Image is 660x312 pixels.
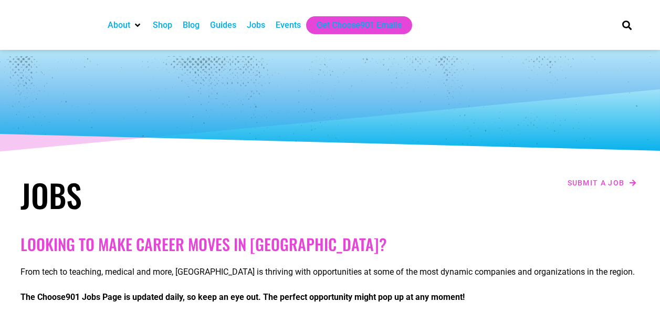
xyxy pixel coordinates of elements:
[108,19,130,32] a: About
[153,19,172,32] a: Shop
[618,16,635,34] div: Search
[276,19,301,32] a: Events
[102,16,148,34] div: About
[102,16,604,34] nav: Main nav
[20,292,465,302] strong: The Choose901 Jobs Page is updated daily, so keep an eye out. The perfect opportunity might pop u...
[20,176,325,214] h1: Jobs
[20,235,640,254] h2: Looking to make career moves in [GEOGRAPHIC_DATA]?
[183,19,200,32] a: Blog
[247,19,265,32] a: Jobs
[210,19,236,32] a: Guides
[317,19,402,32] a: Get Choose901 Emails
[20,266,640,278] p: From tech to teaching, medical and more, [GEOGRAPHIC_DATA] is thriving with opportunities at some...
[568,179,625,186] span: Submit a job
[564,176,640,190] a: Submit a job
